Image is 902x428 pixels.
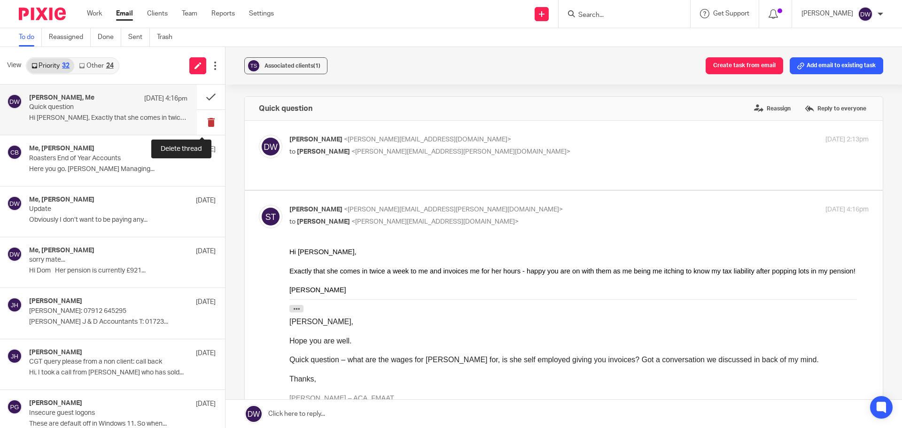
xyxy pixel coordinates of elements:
span: [PERSON_NAME] [297,218,350,225]
label: Reassign [752,101,793,116]
img: svg%3E [7,349,22,364]
p: Quick question [29,103,156,111]
p: [PERSON_NAME] [801,9,853,18]
span: Associated clients [264,63,320,69]
a: Email [116,9,133,18]
p: These are default off in Windows 11. So when... [29,420,216,428]
h4: Me, [PERSON_NAME] [29,247,94,255]
a: To do [19,28,42,47]
p: CGT query please from a non client: call back [29,358,179,366]
img: svg%3E [7,399,22,414]
img: svg%3E [7,196,22,211]
a: Priority32 [27,58,74,73]
p: [DATE] [196,349,216,358]
h4: Me, [PERSON_NAME] [29,196,94,204]
span: <[PERSON_NAME][EMAIL_ADDRESS][DOMAIN_NAME]> [344,136,511,143]
p: Here you go. [PERSON_NAME] Managing... [29,165,216,173]
span: <[PERSON_NAME][EMAIL_ADDRESS][PERSON_NAME][DOMAIN_NAME]> [351,148,570,155]
img: svg%3E [259,135,282,158]
img: Pixie [19,8,66,20]
a: Work [87,9,102,18]
span: (1) [313,63,320,69]
span: [PERSON_NAME] [289,136,342,143]
span: <[PERSON_NAME][EMAIL_ADDRESS][DOMAIN_NAME]> [351,218,519,225]
h4: [PERSON_NAME] [29,297,82,305]
p: [DATE] 4:16pm [144,94,187,103]
input: Search [577,11,662,20]
img: svg%3E [7,247,22,262]
p: [DATE] [196,247,216,256]
span: to [289,148,295,155]
p: Insecure guest logons [29,409,179,417]
p: Hi [PERSON_NAME], Exactly that she comes in twice... [29,114,187,122]
h4: [PERSON_NAME] [29,349,82,357]
p: [DATE] 4:16pm [825,205,869,215]
p: Hi, I took a call from [PERSON_NAME] who has sold... [29,369,216,377]
span: View [7,61,21,70]
p: Update [29,205,179,213]
a: Trash [157,28,179,47]
a: Clients [147,9,168,18]
p: Roasters End of Year Accounts [29,155,179,163]
button: Associated clients(1) [244,57,327,74]
a: Done [98,28,121,47]
button: Add email to existing task [790,57,883,74]
span: [PERSON_NAME] [289,206,342,213]
span: to [289,218,295,225]
a: Reassigned [49,28,91,47]
p: [DATE] [196,297,216,307]
div: 32 [62,62,70,69]
p: [DATE] [196,196,216,205]
a: Team [182,9,197,18]
p: Obviously I don’t want to be paying any... [29,216,216,224]
img: svg%3E [7,94,22,109]
img: svg%3E [7,297,22,312]
p: [PERSON_NAME]: 07912 645295 [29,307,179,315]
h4: [PERSON_NAME], Me [29,94,94,102]
img: svg%3E [259,205,282,228]
span: [PERSON_NAME] [297,148,350,155]
div: 24 [106,62,114,69]
img: svg%3E [858,7,873,22]
p: [DATE] [196,399,216,409]
label: Reply to everyone [802,101,869,116]
h4: [PERSON_NAME] [29,399,82,407]
img: svg%3E [7,145,22,160]
p: [DATE] 2:13pm [825,135,869,145]
p: Hi Dom Her pension is currently £921... [29,267,216,275]
h4: Quick question [259,104,312,113]
p: [DATE] [196,145,216,154]
a: Other24 [74,58,118,73]
span: Get Support [713,10,749,17]
a: Reports [211,9,235,18]
img: svg%3E [247,59,261,73]
span: <[PERSON_NAME][EMAIL_ADDRESS][PERSON_NAME][DOMAIN_NAME]> [344,206,563,213]
a: Sent [128,28,150,47]
button: Create task from email [706,57,783,74]
p: sorry mate... [29,256,179,264]
h4: Me, [PERSON_NAME] [29,145,94,153]
a: Settings [249,9,274,18]
p: [PERSON_NAME] J & D Accountants T: 01723... [29,318,216,326]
